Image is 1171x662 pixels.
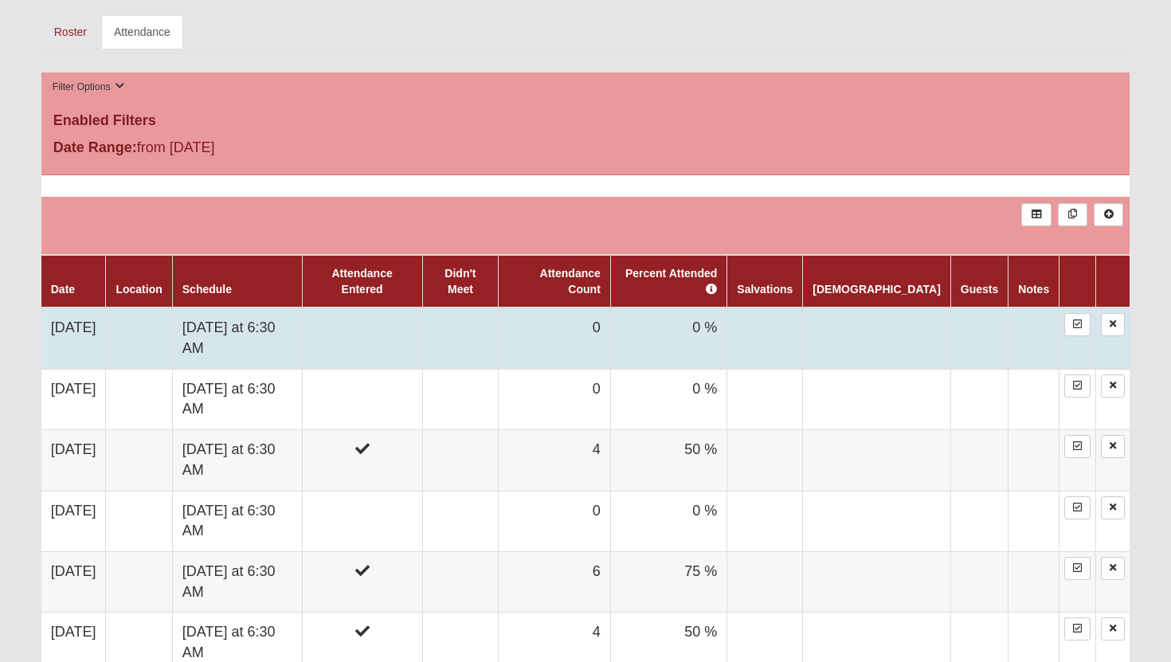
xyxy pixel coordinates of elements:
th: Salvations [727,255,803,307]
a: Delete [1101,435,1125,458]
td: 0 [499,307,610,369]
a: Attendance Count [540,267,601,296]
a: Roster [41,15,100,49]
td: 50 % [610,430,727,491]
a: Export to Excel [1021,203,1051,226]
a: Enter Attendance [1064,496,1091,519]
td: [DATE] [41,491,106,551]
td: [DATE] [41,307,106,369]
div: from [DATE] [41,137,405,163]
th: Guests [950,255,1008,307]
a: Schedule [182,283,232,296]
label: Date Range: [53,137,137,159]
td: 0 [499,369,610,429]
td: [DATE] at 6:30 AM [172,307,302,369]
td: 0 % [610,369,727,429]
h4: Enabled Filters [53,112,1118,130]
td: 6 [499,551,610,612]
a: Enter Attendance [1064,313,1091,336]
a: Attendance [101,15,183,49]
button: Filter Options [48,79,130,96]
td: [DATE] at 6:30 AM [172,430,302,491]
td: 4 [499,430,610,491]
td: 75 % [610,551,727,612]
a: Enter Attendance [1064,557,1091,580]
a: Delete [1101,374,1125,398]
a: Didn't Meet [445,267,476,296]
td: 0 [499,491,610,551]
a: Delete [1101,557,1125,580]
a: Location [116,283,162,296]
td: [DATE] [41,430,106,491]
a: Attendance Entered [332,267,393,296]
a: Enter Attendance [1064,435,1091,458]
a: Merge Records into Merge Template [1058,203,1087,226]
td: [DATE] [41,551,106,612]
a: Enter Attendance [1064,617,1091,640]
a: Enter Attendance [1064,374,1091,398]
a: Notes [1018,283,1049,296]
td: [DATE] at 6:30 AM [172,491,302,551]
td: [DATE] [41,369,106,429]
td: 0 % [610,491,727,551]
td: [DATE] at 6:30 AM [172,369,302,429]
th: [DEMOGRAPHIC_DATA] [803,255,950,307]
a: Delete [1101,313,1125,336]
a: Date [51,283,75,296]
a: Percent Attended [625,267,717,296]
a: Delete [1101,496,1125,519]
a: Delete [1101,617,1125,640]
td: [DATE] at 6:30 AM [172,551,302,612]
td: 0 % [610,307,727,369]
a: Alt+N [1094,203,1123,226]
